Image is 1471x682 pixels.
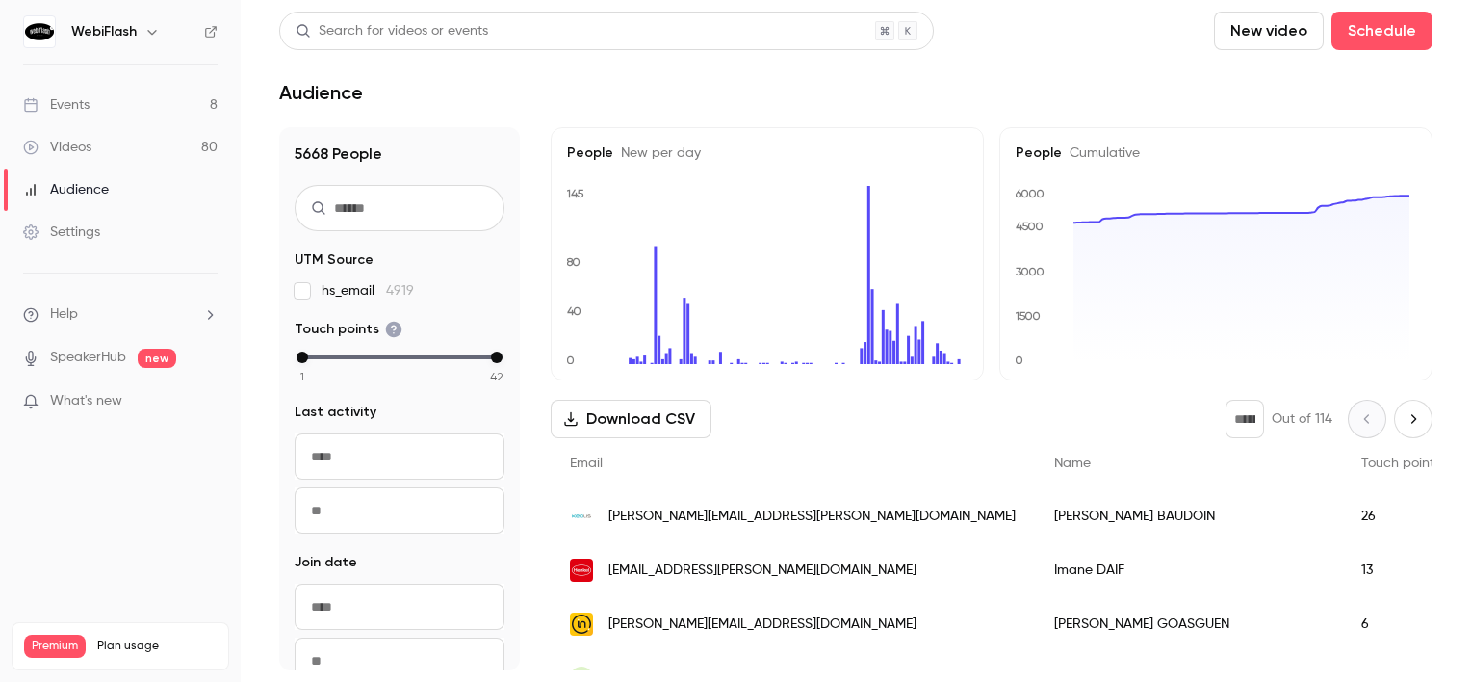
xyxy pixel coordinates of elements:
input: To [295,487,504,534]
span: 1 [300,368,304,385]
div: Videos [23,138,91,157]
div: Imane DAIF [1035,543,1342,597]
span: [PERSON_NAME][EMAIL_ADDRESS][PERSON_NAME][DOMAIN_NAME] [608,507,1016,527]
span: What's new [50,391,122,411]
div: Search for videos or events [296,21,488,41]
span: Premium [24,635,86,658]
iframe: Noticeable Trigger [194,393,218,410]
img: intertek.com [570,613,593,636]
img: WebiFlash [24,16,55,47]
input: From [295,433,504,480]
text: 40 [567,304,581,318]
div: [PERSON_NAME] GOASGUEN [1035,597,1342,651]
div: 6 [1342,597,1459,651]
span: 4919 [386,284,414,298]
span: Last activity [295,403,376,422]
div: Events [23,95,90,115]
div: Audience [23,180,109,199]
text: 145 [566,187,584,200]
span: Touch points [295,320,402,339]
span: Plan usage [97,639,217,654]
span: [PERSON_NAME][EMAIL_ADDRESS][DOMAIN_NAME] [608,615,916,635]
a: SpeakerHub [50,348,126,368]
li: help-dropdown-opener [23,304,218,325]
text: 1500 [1015,309,1041,323]
span: [EMAIL_ADDRESS][PERSON_NAME][DOMAIN_NAME] [608,561,916,581]
span: new [138,349,176,368]
button: Schedule [1331,12,1432,50]
text: 4500 [1016,220,1044,233]
button: Download CSV [551,400,711,438]
div: min [297,352,308,363]
span: 42 [490,368,503,385]
span: Help [50,304,78,325]
div: Settings [23,223,100,242]
span: Touch points [1361,457,1440,470]
div: 13 [1342,543,1459,597]
text: 80 [566,255,581,269]
div: 26 [1342,489,1459,543]
button: Next page [1394,400,1432,438]
h6: WebiFlash [71,22,137,41]
span: Email [570,457,603,470]
h5: People [1016,144,1416,163]
span: Name [1054,457,1091,470]
p: Out of 114 [1272,409,1332,429]
text: 0 [566,354,575,367]
text: 3000 [1016,265,1045,278]
span: Cumulative [1062,146,1140,160]
input: From [295,584,504,630]
h1: Audience [279,81,363,104]
span: hs_email [322,281,414,301]
div: max [491,352,503,363]
text: 0 [1015,354,1023,367]
span: UTM Source [295,250,374,270]
button: New video [1214,12,1324,50]
img: henkel.com [570,559,593,582]
div: [PERSON_NAME] BAUDOIN [1035,489,1342,543]
img: keolis.com [570,505,593,528]
span: Join date [295,553,357,572]
h1: 5668 People [295,143,504,166]
text: 6000 [1015,187,1045,200]
span: New per day [613,146,701,160]
h5: People [567,144,968,163]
